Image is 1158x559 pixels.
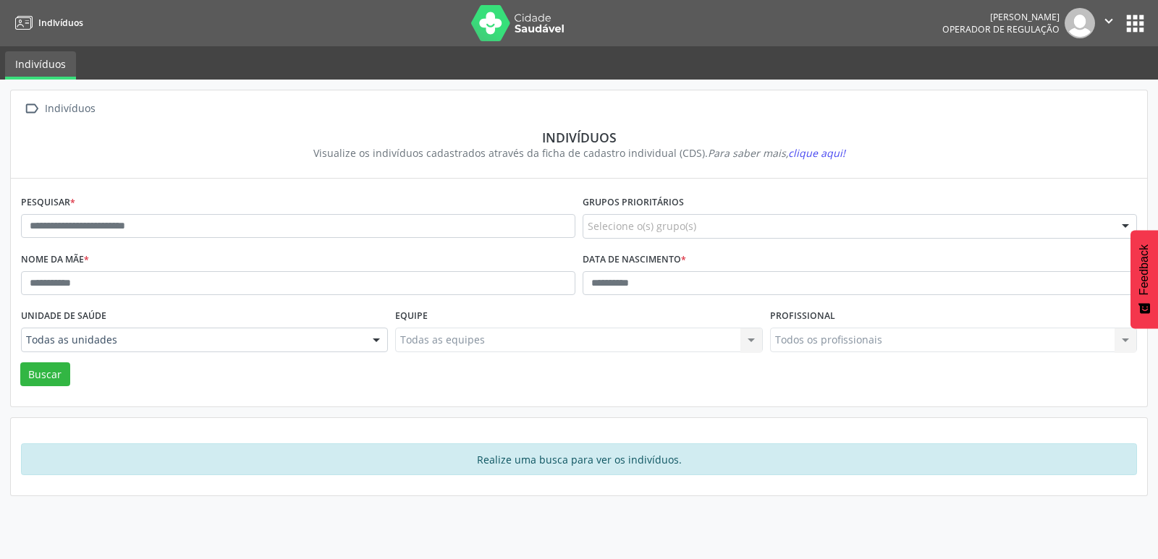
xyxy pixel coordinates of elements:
label: Pesquisar [21,192,75,214]
img: img [1065,8,1095,38]
i:  [21,98,42,119]
button: Buscar [20,362,70,387]
a:  Indivíduos [21,98,98,119]
label: Data de nascimento [583,249,686,271]
span: Feedback [1138,244,1151,295]
div: Indivíduos [31,129,1127,145]
span: Todas as unidades [26,333,358,347]
a: Indivíduos [10,11,83,35]
i:  [1101,13,1117,29]
button: apps [1123,11,1148,36]
span: clique aqui! [788,146,845,160]
div: Realize uma busca para ver os indivíduos. [21,443,1137,475]
i: Para saber mais, [708,146,845,160]
button:  [1095,8,1123,38]
button: Feedback - Mostrar pesquisa [1130,230,1158,328]
label: Grupos prioritários [583,192,684,214]
div: Indivíduos [42,98,98,119]
label: Unidade de saúde [21,305,106,328]
label: Profissional [770,305,835,328]
div: Visualize os indivíduos cadastrados através da ficha de cadastro individual (CDS). [31,145,1127,161]
label: Equipe [395,305,428,328]
a: Indivíduos [5,51,76,80]
span: Operador de regulação [942,23,1060,35]
span: Selecione o(s) grupo(s) [588,218,696,234]
label: Nome da mãe [21,249,89,271]
div: [PERSON_NAME] [942,11,1060,23]
span: Indivíduos [38,17,83,29]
